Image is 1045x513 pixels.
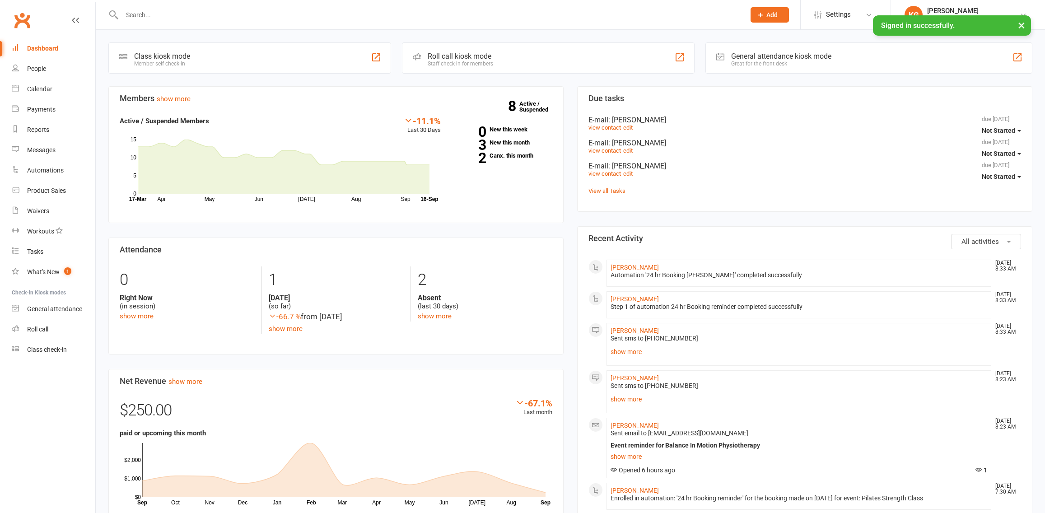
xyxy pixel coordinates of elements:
[12,201,95,221] a: Waivers
[611,295,659,303] a: [PERSON_NAME]
[454,140,552,145] a: 3New this month
[826,5,851,25] span: Settings
[27,126,49,133] div: Reports
[12,79,95,99] a: Calendar
[588,234,1021,243] h3: Recent Activity
[951,234,1021,249] button: All activities
[269,294,403,302] strong: [DATE]
[611,422,659,429] a: [PERSON_NAME]
[12,160,95,181] a: Automations
[508,99,519,113] strong: 8
[12,99,95,120] a: Payments
[588,94,1021,103] h3: Due tasks
[120,94,552,103] h3: Members
[991,260,1021,272] time: [DATE] 8:33 AM
[27,207,49,215] div: Waivers
[623,147,633,154] a: edit
[269,311,403,323] div: from [DATE]
[27,146,56,154] div: Messages
[12,38,95,59] a: Dashboard
[731,61,831,67] div: Great for the front desk
[157,95,191,103] a: show more
[611,374,659,382] a: [PERSON_NAME]
[608,139,666,147] span: : [PERSON_NAME]
[454,153,552,159] a: 2Canx. this month
[991,418,1021,430] time: [DATE] 8:23 AM
[991,371,1021,382] time: [DATE] 8:23 AM
[428,61,493,67] div: Staff check-in for members
[12,120,95,140] a: Reports
[611,345,987,358] a: show more
[982,173,1015,180] span: Not Started
[731,52,831,61] div: General attendance kiosk mode
[418,294,552,311] div: (last 30 days)
[418,312,452,320] a: show more
[12,221,95,242] a: Workouts
[766,11,778,19] span: Add
[982,127,1015,134] span: Not Started
[120,245,552,254] h3: Attendance
[927,7,1020,15] div: [PERSON_NAME]
[12,242,95,262] a: Tasks
[623,124,633,131] a: edit
[27,228,54,235] div: Workouts
[991,483,1021,495] time: [DATE] 7:30 AM
[119,9,739,21] input: Search...
[269,312,301,321] span: -66.7 %
[623,170,633,177] a: edit
[982,150,1015,157] span: Not Started
[12,59,95,79] a: People
[991,292,1021,303] time: [DATE] 8:33 AM
[27,268,60,275] div: What's New
[611,450,987,463] a: show more
[751,7,789,23] button: Add
[588,116,1021,124] div: E-mail
[120,294,255,302] strong: Right Now
[982,122,1021,139] button: Not Started
[611,335,698,342] span: Sent sms to [PHONE_NUMBER]
[588,170,621,177] a: view contact
[269,325,303,333] a: show more
[27,45,58,52] div: Dashboard
[519,94,559,119] a: 8Active / Suspended
[611,271,987,279] div: Automation '24 hr Booking [PERSON_NAME]' completed successfully
[120,294,255,311] div: (in session)
[588,162,1021,170] div: E-mail
[269,266,403,294] div: 1
[134,52,190,61] div: Class kiosk mode
[588,139,1021,147] div: E-mail
[404,116,441,126] div: -11.1%
[27,106,56,113] div: Payments
[1013,15,1030,35] button: ×
[120,312,154,320] a: show more
[120,266,255,294] div: 0
[27,305,82,312] div: General attendance
[27,65,46,72] div: People
[588,187,625,194] a: View all Tasks
[12,181,95,201] a: Product Sales
[27,167,64,174] div: Automations
[418,266,552,294] div: 2
[588,124,621,131] a: view contact
[975,466,987,474] span: 1
[120,398,552,428] div: $250.00
[27,326,48,333] div: Roll call
[982,145,1021,162] button: Not Started
[611,494,987,502] div: Enrolled in automation: '24 hr Booking reminder' for the booking made on [DATE] for event: Pilate...
[611,487,659,494] a: [PERSON_NAME]
[27,248,43,255] div: Tasks
[12,299,95,319] a: General attendance kiosk mode
[120,377,552,386] h3: Net Revenue
[120,117,209,125] strong: Active / Suspended Members
[27,346,67,353] div: Class check-in
[905,6,923,24] div: KG
[404,116,441,135] div: Last 30 Days
[611,442,987,449] div: Event reminder for Balance In Motion Physiotherapy
[611,429,748,437] span: Sent email to [EMAIL_ADDRESS][DOMAIN_NAME]
[428,52,493,61] div: Roll call kiosk mode
[611,393,987,406] a: show more
[418,294,552,302] strong: Absent
[454,151,486,165] strong: 2
[134,61,190,67] div: Member self check-in
[454,138,486,152] strong: 3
